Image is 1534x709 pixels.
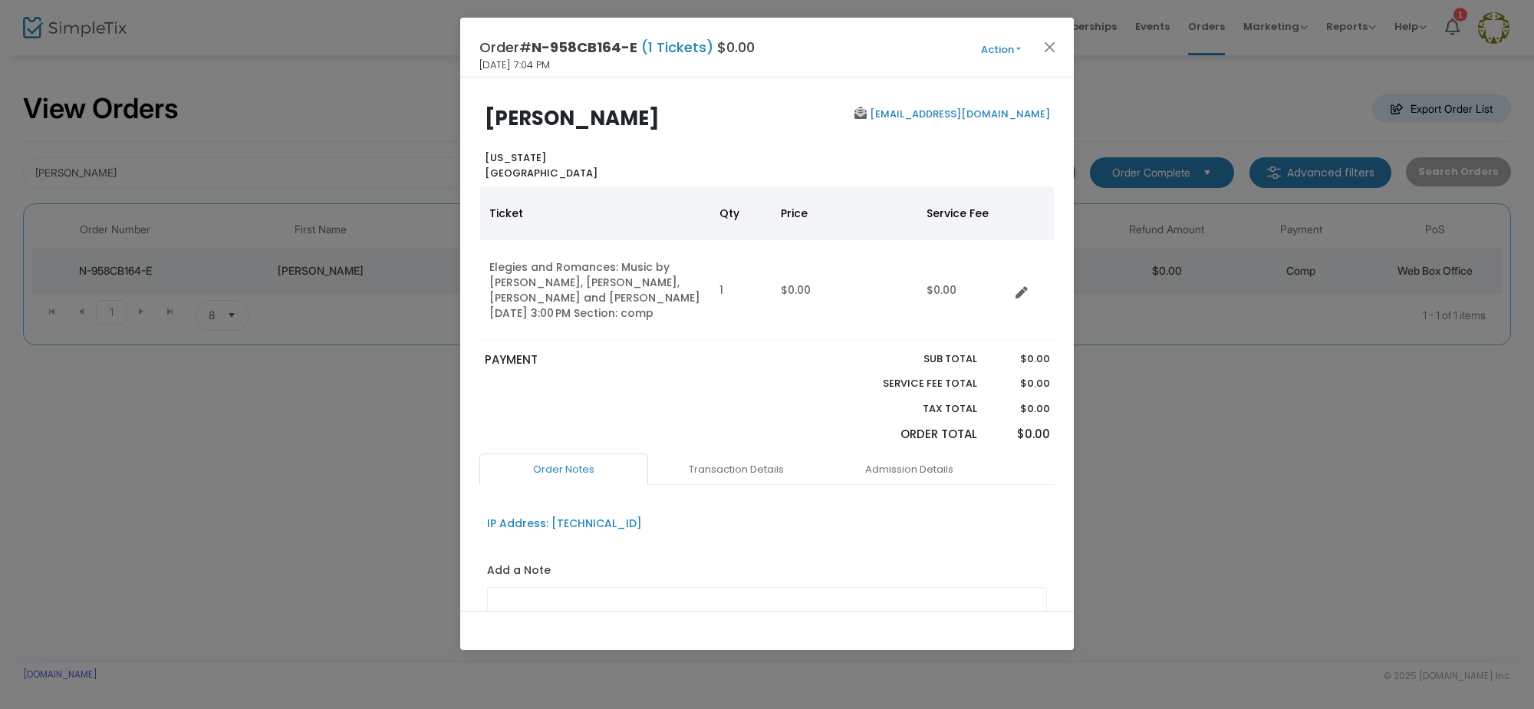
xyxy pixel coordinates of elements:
a: Transaction Details [652,453,821,486]
td: $0.00 [917,240,1009,341]
b: [PERSON_NAME] [485,104,660,132]
th: Service Fee [917,186,1009,240]
div: Data table [480,186,1054,341]
p: $0.00 [992,376,1049,391]
p: Service Fee Total [847,376,977,391]
div: IP Address: [TECHNICAL_ID] [487,516,642,532]
p: Sub total [847,351,977,367]
a: [EMAIL_ADDRESS][DOMAIN_NAME] [867,107,1050,121]
h4: Order# $0.00 [479,37,755,58]
button: Action [955,41,1047,58]
span: N-958CB164-E [532,38,637,57]
td: 1 [710,240,772,341]
span: (1 Tickets) [637,38,717,57]
td: Elegies and Romances: Music by [PERSON_NAME], [PERSON_NAME], [PERSON_NAME] and [PERSON_NAME] [DAT... [480,240,710,341]
a: Admission Details [825,453,993,486]
p: $0.00 [992,351,1049,367]
span: [DATE] 7:04 PM [479,58,550,73]
p: $0.00 [992,426,1049,444]
p: PAYMENT [485,351,760,369]
b: [US_STATE] [GEOGRAPHIC_DATA] [485,150,597,180]
p: Tax Total [847,401,977,417]
label: Add a Note [487,562,551,582]
p: $0.00 [992,401,1049,417]
p: Order Total [847,426,977,444]
th: Price [772,186,917,240]
a: Order Notes [479,453,648,486]
button: Close [1040,37,1060,57]
td: $0.00 [772,240,917,341]
th: Ticket [480,186,710,240]
th: Qty [710,186,772,240]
